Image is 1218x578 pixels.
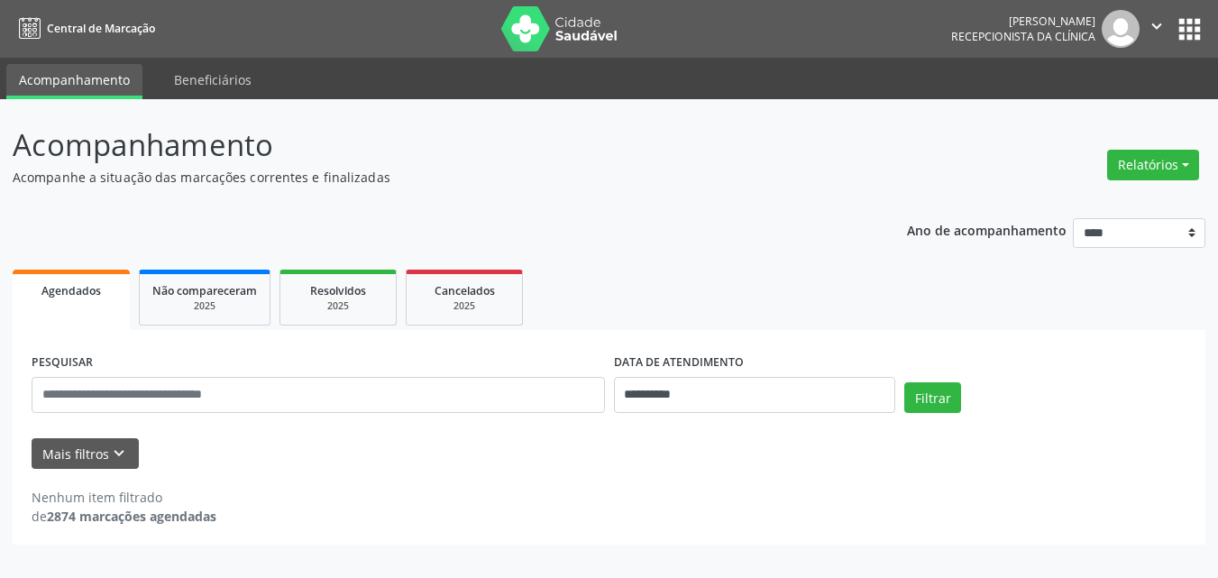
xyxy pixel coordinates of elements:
[951,14,1095,29] div: [PERSON_NAME]
[32,507,216,526] div: de
[109,444,129,463] i: keyboard_arrow_down
[951,29,1095,44] span: Recepcionista da clínica
[419,299,509,313] div: 2025
[1140,10,1174,48] button: 
[293,299,383,313] div: 2025
[32,438,139,470] button: Mais filtroskeyboard_arrow_down
[1174,14,1205,45] button: apps
[1147,16,1167,36] i: 
[1102,10,1140,48] img: img
[32,349,93,377] label: PESQUISAR
[907,218,1067,241] p: Ano de acompanhamento
[32,488,216,507] div: Nenhum item filtrado
[1107,150,1199,180] button: Relatórios
[435,283,495,298] span: Cancelados
[152,299,257,313] div: 2025
[614,349,744,377] label: DATA DE ATENDIMENTO
[13,168,847,187] p: Acompanhe a situação das marcações correntes e finalizadas
[41,283,101,298] span: Agendados
[152,283,257,298] span: Não compareceram
[161,64,264,96] a: Beneficiários
[6,64,142,99] a: Acompanhamento
[13,14,155,43] a: Central de Marcação
[310,283,366,298] span: Resolvidos
[13,123,847,168] p: Acompanhamento
[47,21,155,36] span: Central de Marcação
[904,382,961,413] button: Filtrar
[47,508,216,525] strong: 2874 marcações agendadas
